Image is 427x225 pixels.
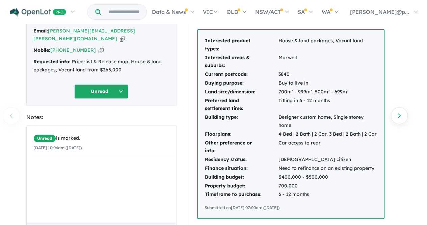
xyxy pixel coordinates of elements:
td: Titling in 6 - 12 months [278,96,377,113]
td: Timeframe to purchase: [205,190,278,199]
td: Interested areas & suburbs: [205,53,278,70]
a: [PHONE_NUMBER] [50,47,96,53]
td: Need to refinance on an existing property [278,164,377,173]
input: Try estate name, suburb, builder or developer [102,5,145,19]
td: Buying purpose: [205,79,278,88]
td: Interested product types: [205,37,278,53]
td: 700m² - 999m², 500m² - 699m² [278,88,377,96]
td: Building type: [205,113,278,130]
td: Residency status: [205,155,278,164]
td: Buy to live in [278,79,377,88]
td: Current postcode: [205,70,278,79]
td: Land size/dimension: [205,88,278,96]
span: Unread [33,134,56,142]
a: [PERSON_NAME][EMAIL_ADDRESS][PERSON_NAME][DOMAIN_NAME] [33,28,135,42]
button: Copy [99,47,104,54]
div: Notes: [26,113,177,122]
td: Building budget: [205,173,278,182]
td: Morwell [278,53,377,70]
strong: Email: [33,28,48,34]
td: 700,000 [278,182,377,190]
td: [DEMOGRAPHIC_DATA] citizen [278,155,377,164]
td: House & land packages, Vacant land [278,37,377,53]
td: Preferred land settlement time: [205,96,278,113]
td: Designer custom home, Single storey home [278,113,377,130]
td: Other preference or info: [205,139,278,156]
button: Unread [74,84,128,99]
img: Openlot PRO Logo White [10,8,66,17]
td: 6 - 12 months [278,190,377,199]
td: 4 Bed | 2 Bath | 2 Car, 3 Bed | 2 Bath | 2 Car [278,130,377,139]
div: Price-list & Release map, House & land packages, Vacant land from $265,000 [33,58,169,74]
td: $400,000 - $500,000 [278,173,377,182]
td: Finance situation: [205,164,278,173]
small: [DATE] 10:04am ([DATE]) [33,145,82,150]
td: Car access to rear [278,139,377,156]
span: [PERSON_NAME]@p... [350,8,409,15]
strong: Requested info: [33,59,71,65]
td: 3840 [278,70,377,79]
strong: Mobile: [33,47,50,53]
button: Copy [120,35,125,42]
td: Floorplans: [205,130,278,139]
div: is marked. [33,134,175,142]
div: Submitted on [DATE] 07:00am ([DATE]) [205,204,377,211]
td: Property budget: [205,182,278,190]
